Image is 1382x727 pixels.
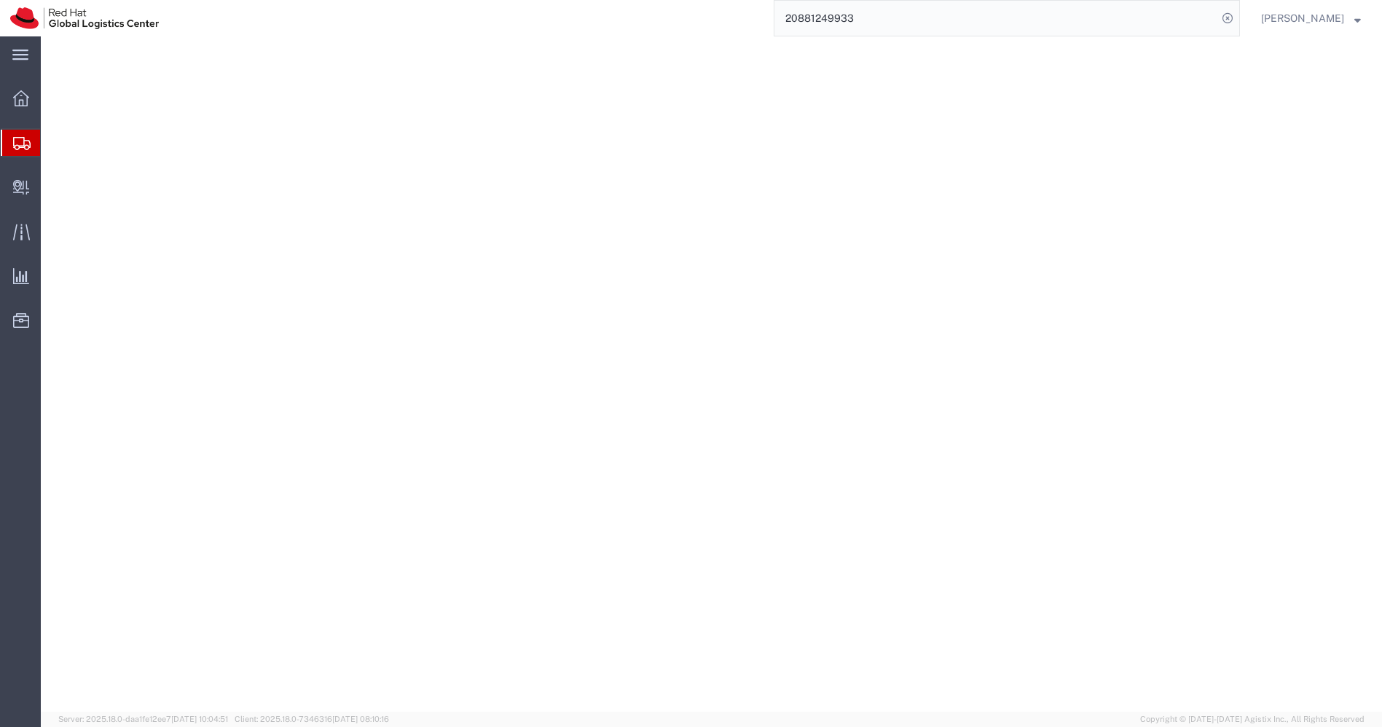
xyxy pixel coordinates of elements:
[41,36,1382,712] iframe: FS Legacy Container
[1261,10,1344,26] span: Nilesh Shinde
[1140,713,1365,726] span: Copyright © [DATE]-[DATE] Agistix Inc., All Rights Reserved
[235,715,389,723] span: Client: 2025.18.0-7346316
[1260,9,1362,27] button: [PERSON_NAME]
[332,715,389,723] span: [DATE] 08:10:16
[58,715,228,723] span: Server: 2025.18.0-daa1fe12ee7
[171,715,228,723] span: [DATE] 10:04:51
[10,7,159,29] img: logo
[774,1,1217,36] input: Search for shipment number, reference number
